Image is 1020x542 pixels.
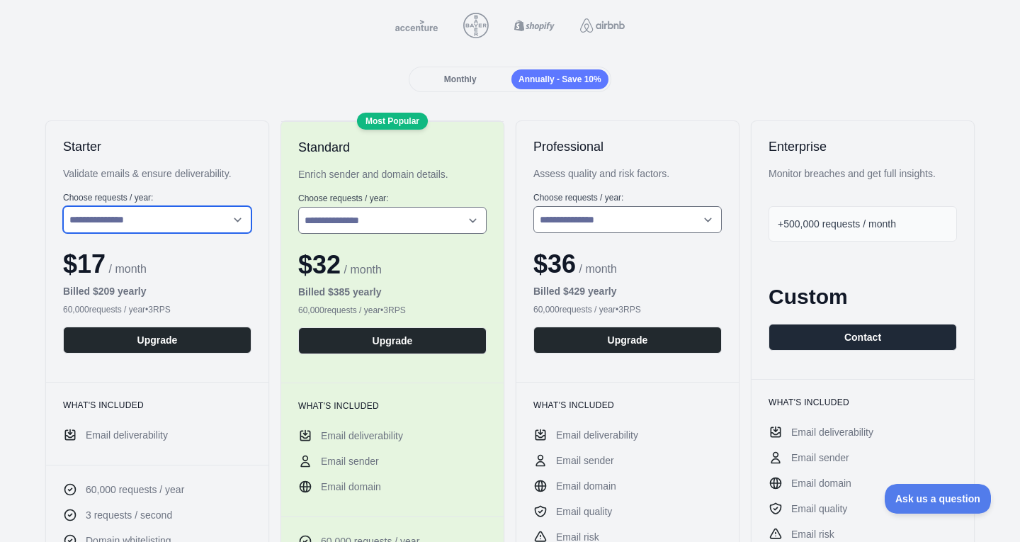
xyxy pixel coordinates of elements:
[533,286,617,297] b: Billed $ 429 yearly
[576,263,617,275] span: / month
[533,249,576,278] span: $ 36
[769,285,848,308] span: Custom
[341,264,382,276] span: / month
[885,484,992,514] iframe: Toggle Customer Support
[298,286,382,298] b: Billed $ 385 yearly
